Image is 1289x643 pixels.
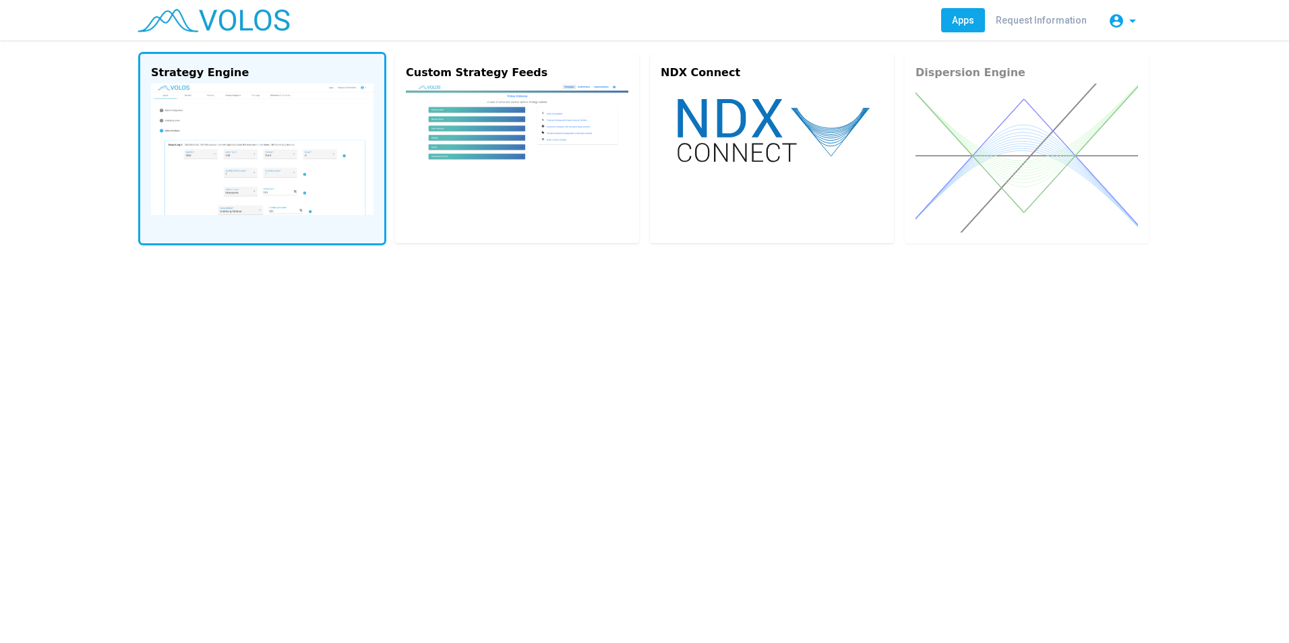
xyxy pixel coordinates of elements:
[985,8,1098,32] a: Request Information
[406,65,628,81] div: Custom Strategy Feeds
[996,15,1087,26] span: Request Information
[661,84,883,176] img: ndx-connect.svg
[952,15,974,26] span: Apps
[406,84,628,189] img: custom.png
[916,84,1138,233] img: dispersion.svg
[941,8,985,32] a: Apps
[151,65,373,81] div: Strategy Engine
[151,84,373,215] img: strategy-engine.png
[1108,13,1125,29] mat-icon: account_circle
[916,65,1138,81] div: Dispersion Engine
[661,65,883,81] div: NDX Connect
[1125,13,1141,29] mat-icon: arrow_drop_down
